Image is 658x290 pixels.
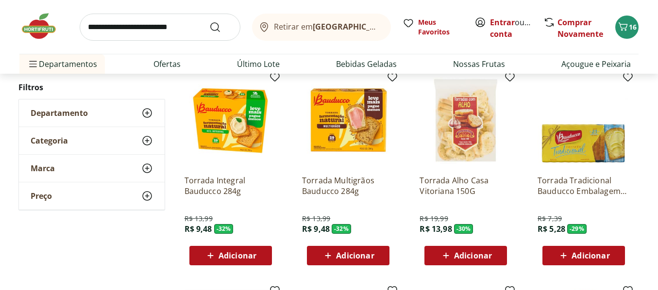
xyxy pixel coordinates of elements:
span: - 30 % [454,224,473,234]
a: Último Lote [237,58,280,70]
span: Retirar em [274,22,381,31]
button: Submit Search [209,21,233,33]
span: R$ 9,48 [185,224,212,234]
button: Adicionar [189,246,272,265]
span: Adicionar [219,252,256,259]
span: - 32 % [332,224,351,234]
span: Categoria [31,136,68,145]
button: Retirar em[GEOGRAPHIC_DATA]/[GEOGRAPHIC_DATA] [252,14,391,41]
a: Bebidas Geladas [336,58,397,70]
span: Adicionar [454,252,492,259]
span: - 32 % [214,224,234,234]
a: Entrar [490,17,515,28]
img: Torrada Multigrãos Bauducco 284g [302,75,394,167]
span: R$ 13,99 [302,214,330,224]
span: R$ 13,99 [185,214,213,224]
a: Torrada Alho Casa Vitoriana 150G [420,175,512,196]
button: Categoria [19,127,165,154]
span: - 29 % [567,224,587,234]
button: Departamento [19,99,165,127]
span: Adicionar [572,252,609,259]
button: Carrinho [615,16,639,39]
span: R$ 7,39 [538,214,562,224]
span: Preço [31,191,52,201]
input: search [80,14,240,41]
button: Adicionar [424,246,507,265]
a: Torrada Tradicional Bauducco Embalagem 142G [538,175,630,196]
img: Torrada Integral Bauducco 284g [185,75,277,167]
a: Torrada Integral Bauducco 284g [185,175,277,196]
span: R$ 5,28 [538,224,565,234]
a: Nossas Frutas [453,58,505,70]
span: ou [490,16,533,40]
h2: Filtros [18,78,165,97]
img: Torrada Tradicional Bauducco Embalagem 142G [538,75,630,167]
span: Adicionar [336,252,374,259]
span: Departamento [31,108,88,118]
a: Ofertas [153,58,181,70]
button: Preço [19,182,165,209]
span: R$ 13,98 [420,224,452,234]
b: [GEOGRAPHIC_DATA]/[GEOGRAPHIC_DATA] [313,21,476,32]
a: Criar conta [490,17,543,39]
button: Marca [19,155,165,182]
a: Torrada Multigrãos Bauducco 284g [302,175,394,196]
button: Adicionar [307,246,389,265]
a: Meus Favoritos [403,17,463,37]
span: Meus Favoritos [418,17,463,37]
span: R$ 19,99 [420,214,448,224]
button: Adicionar [542,246,625,265]
button: Menu [27,52,39,76]
a: Açougue e Peixaria [561,58,631,70]
span: Marca [31,163,55,173]
img: Hortifruti [19,12,68,41]
span: R$ 9,48 [302,224,330,234]
span: Departamentos [27,52,97,76]
img: Torrada Alho Casa Vitoriana 150G [420,75,512,167]
a: Comprar Novamente [557,17,603,39]
span: 16 [629,22,637,32]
